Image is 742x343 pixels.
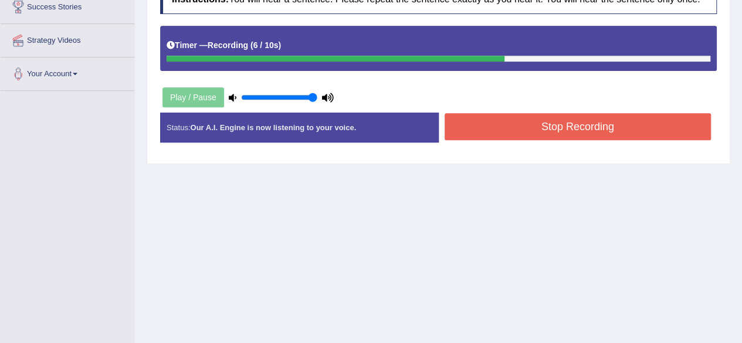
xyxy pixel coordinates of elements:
a: Your Account [1,57,134,87]
b: ( [250,40,253,50]
b: Recording [208,40,248,50]
a: Strategy Videos [1,24,134,53]
b: ) [278,40,281,50]
b: 6 / 10s [253,40,279,50]
div: Status: [160,113,439,142]
strong: Our A.I. Engine is now listening to your voice. [190,123,356,132]
button: Stop Recording [445,113,711,140]
h5: Timer — [167,41,281,50]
